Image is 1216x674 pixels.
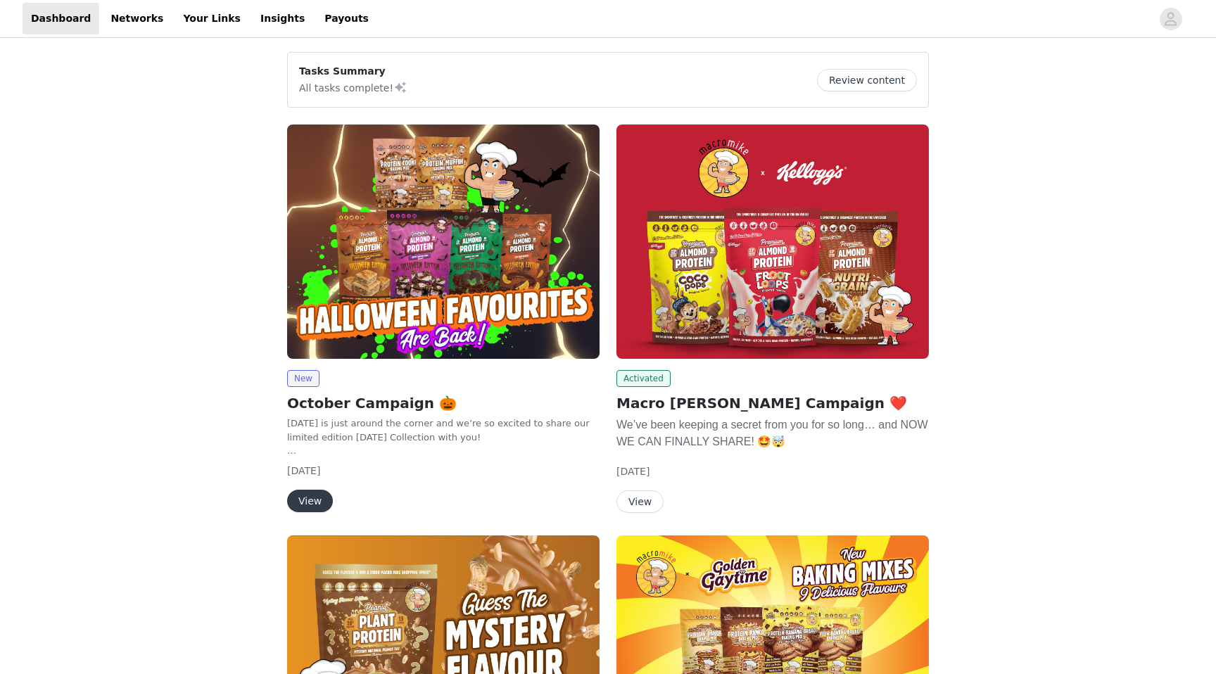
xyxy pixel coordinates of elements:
h2: Macro [PERSON_NAME] Campaign ❤️ [616,393,929,414]
button: Review content [817,69,917,91]
button: View [616,490,664,513]
span: Activated [616,370,671,387]
a: Payouts [316,3,377,34]
span: New [287,370,319,387]
a: Dashboard [23,3,99,34]
span: [DATE] [616,466,650,477]
a: View [616,497,664,507]
span: We’ve been keeping a secret from you for so long… and NOW WE CAN FINALLY SHARE! 🤩🤯 [616,419,928,447]
span: [DATE] [287,465,320,476]
span: [DATE] is just around the corner and we’re so excited to share our limited edition [DATE] Collect... [287,418,589,443]
a: Networks [102,3,172,34]
img: Macro Mike [287,125,600,359]
a: Insights [252,3,313,34]
div: avatar [1164,8,1177,30]
p: Tasks Summary [299,64,407,79]
img: Macro Mike [616,125,929,359]
a: Your Links [175,3,249,34]
p: All tasks complete! [299,79,407,96]
button: View [287,490,333,512]
h2: October Campaign 🎃 [287,393,600,414]
a: View [287,496,333,507]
